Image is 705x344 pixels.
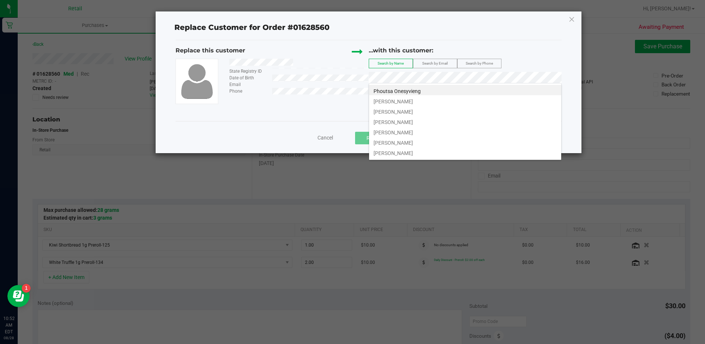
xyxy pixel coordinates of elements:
[224,88,272,94] div: Phone
[176,47,245,54] span: Replace this customer
[224,81,272,88] div: Email
[224,75,272,81] div: Date of Birth
[7,285,29,307] iframe: Resource center
[177,62,216,100] img: user-icon.png
[317,135,333,141] span: Cancel
[422,61,448,65] span: Search by Email
[170,21,334,34] span: Replace Customer for Order #01628560
[224,68,272,75] div: State Registry ID
[355,132,420,144] button: Replace Customer
[22,284,31,293] iframe: Resource center unread badge
[369,47,433,54] span: ...with this customer:
[466,61,493,65] span: Search by Phone
[378,61,404,65] span: Search by Name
